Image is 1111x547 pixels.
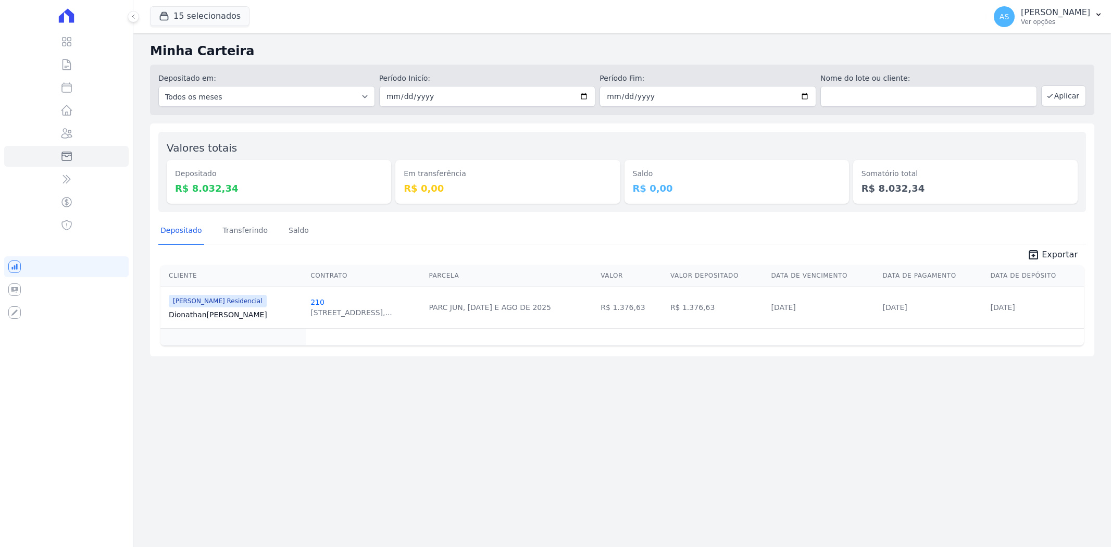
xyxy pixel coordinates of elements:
label: Nome do lote ou cliente: [820,73,1037,84]
a: Transferindo [221,218,270,245]
button: Aplicar [1041,85,1086,106]
span: AS [1000,13,1009,20]
span: Exportar [1042,248,1078,261]
a: Saldo [286,218,311,245]
dt: Em transferência [404,168,611,179]
a: PARC JUN, [DATE] E AGO DE 2025 [429,303,551,312]
a: Dionathan[PERSON_NAME] [169,309,302,320]
p: [PERSON_NAME] [1021,7,1090,18]
a: [DATE] [882,303,907,312]
th: Valor [596,265,666,287]
span: [PERSON_NAME] Residencial [169,295,267,307]
th: Data de Depósito [986,265,1084,287]
dt: Somatório total [862,168,1069,179]
p: Ver opções [1021,18,1090,26]
button: 15 selecionados [150,6,249,26]
a: [DATE] [990,303,1015,312]
th: Data de Vencimento [767,265,878,287]
label: Valores totais [167,142,237,154]
td: R$ 1.376,63 [596,286,666,328]
th: Cliente [160,265,306,287]
label: Período Inicío: [379,73,596,84]
label: Período Fim: [600,73,816,84]
i: unarchive [1027,248,1040,261]
a: Depositado [158,218,204,245]
dd: R$ 8.032,34 [862,181,1069,195]
h2: Minha Carteira [150,42,1094,60]
dd: R$ 8.032,34 [175,181,383,195]
td: R$ 1.376,63 [666,286,767,328]
button: AS [PERSON_NAME] Ver opções [985,2,1111,31]
dd: R$ 0,00 [633,181,841,195]
dd: R$ 0,00 [404,181,611,195]
div: [STREET_ADDRESS],... [310,307,392,318]
th: Data de Pagamento [878,265,986,287]
th: Contrato [306,265,425,287]
a: unarchive Exportar [1019,248,1086,263]
dt: Depositado [175,168,383,179]
label: Depositado em: [158,74,216,82]
th: Valor Depositado [666,265,767,287]
dt: Saldo [633,168,841,179]
th: Parcela [425,265,596,287]
a: [DATE] [771,303,795,312]
a: 210 [310,298,324,306]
